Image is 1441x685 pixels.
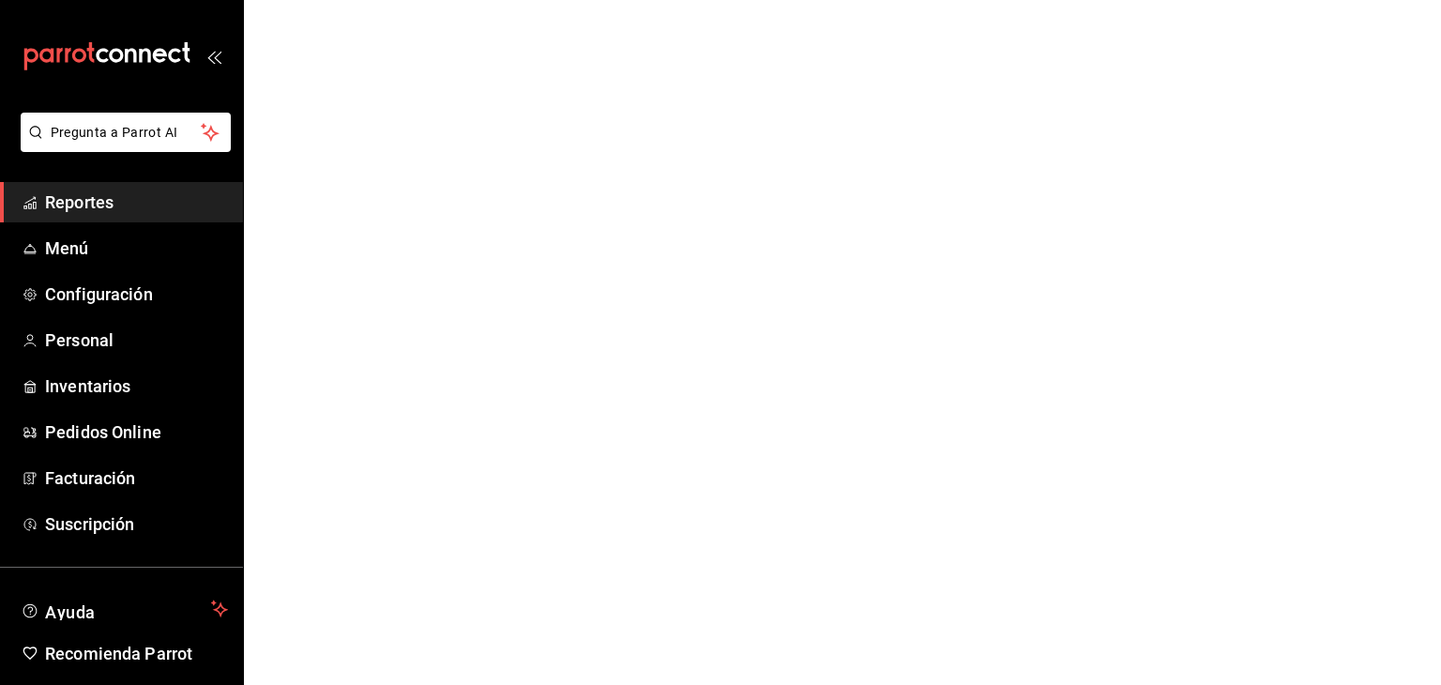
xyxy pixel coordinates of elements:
span: Pedidos Online [45,419,228,445]
span: Reportes [45,190,228,215]
span: Facturación [45,465,228,491]
span: Suscripción [45,511,228,537]
span: Configuración [45,282,228,307]
button: Pregunta a Parrot AI [21,113,231,152]
button: open_drawer_menu [206,49,221,64]
span: Personal [45,327,228,353]
span: Inventarios [45,373,228,399]
span: Ayuda [45,598,204,620]
a: Pregunta a Parrot AI [13,136,231,156]
span: Recomienda Parrot [45,641,228,666]
span: Menú [45,236,228,261]
span: Pregunta a Parrot AI [51,123,202,143]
